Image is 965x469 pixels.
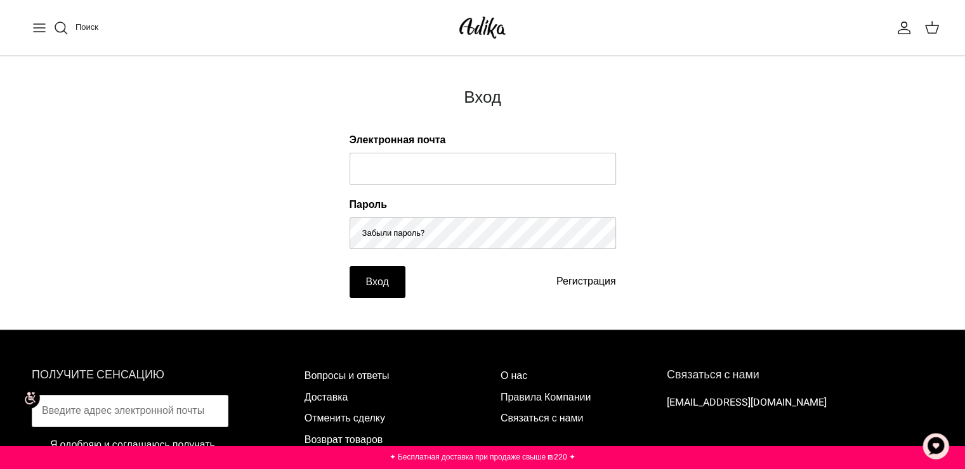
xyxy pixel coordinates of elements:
[366,274,389,290] ya-tr-span: Вход
[53,20,98,35] a: Поиск
[32,395,228,428] input: Электронная почта
[501,411,583,426] a: Связаться с нами
[464,86,501,110] ya-tr-span: Вход
[350,132,446,148] ya-tr-span: Электронная почта
[456,13,509,42] img: Adika IL
[556,274,616,289] ya-tr-span: Регистрация
[556,274,616,290] a: Регистрация
[667,395,827,410] a: [EMAIL_ADDRESS][DOMAIN_NAME]
[10,380,44,415] img: accessibility_icon02.svg
[501,390,591,405] a: Правила Компании
[362,227,425,239] a: Забыли пароль?
[667,366,759,383] ya-tr-span: Связаться с нами
[305,368,390,383] a: Вопросы и ответы
[667,430,702,446] img: Adika IL
[390,451,575,463] a: ✦ Бесплатная доставка при продаже свыше ₪220 ✦
[305,411,385,426] a: Отменить сделку
[75,21,98,33] ya-tr-span: Поиск
[891,20,912,35] a: Мой аккаунт
[917,427,955,465] button: Чат
[501,368,527,383] a: О нас
[25,14,53,42] button: Переключить меню
[305,390,348,405] a: Доставка
[305,432,383,447] a: Возврат товаров
[32,366,164,383] ya-tr-span: ПОЛУЧИТЕ СЕНСАЦИЮ
[350,266,405,298] button: Вход
[350,197,388,212] ya-tr-span: Пароль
